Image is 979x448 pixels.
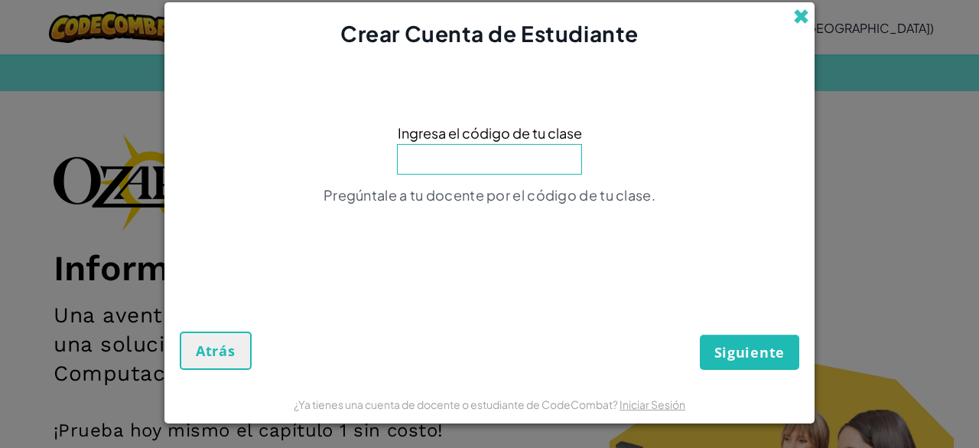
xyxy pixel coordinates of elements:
button: Siguiente [700,335,799,370]
a: Iniciar Sesión [620,397,685,411]
span: Siguiente [714,343,785,361]
span: ¿Ya tienes una cuenta de docente o estudiante de CodeCombat? [294,397,620,411]
span: Crear Cuenta de Estudiante [340,20,639,47]
button: Atrás [180,332,252,370]
span: Ingresa el código de tu clase [398,122,582,144]
span: Pregúntale a tu docente por el código de tu clase. [324,186,655,204]
span: Atrás [196,342,236,360]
